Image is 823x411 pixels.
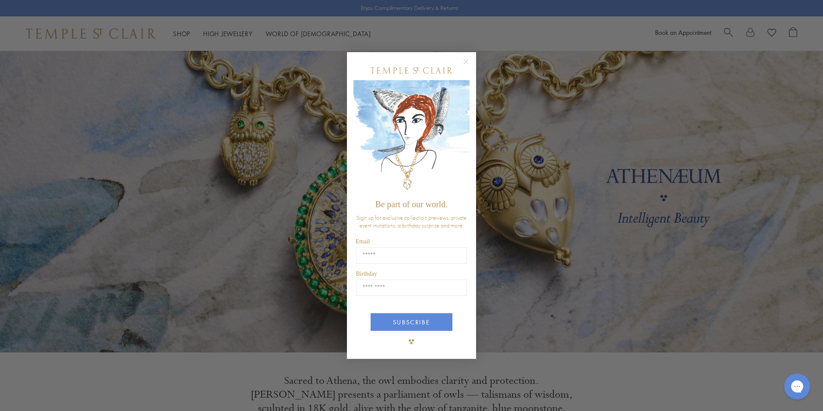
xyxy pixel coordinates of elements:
[356,238,370,245] span: Email
[356,214,467,229] span: Sign up for exclusive collection previews, private event invitations, a birthday surprise and more.
[356,247,467,264] input: Email
[780,371,814,402] iframe: Gorgias live chat messenger
[356,271,377,277] span: Birthday
[371,313,452,331] button: SUBSCRIBE
[371,67,452,74] img: Temple St. Clair
[375,199,448,209] span: Be part of our world.
[353,80,470,195] img: c4a9eb12-d91a-4d4a-8ee0-386386f4f338.jpeg
[403,333,420,350] img: TSC
[465,61,476,72] button: Close dialog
